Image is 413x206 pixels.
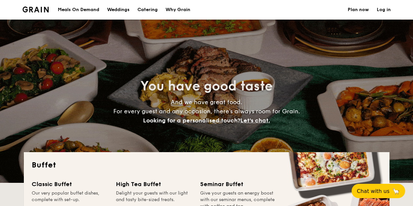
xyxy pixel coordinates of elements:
span: And we have great food. For every guest and any occasion, there’s always room for Grain. [113,99,300,124]
span: Let's chat. [240,117,270,124]
img: Grain [23,7,49,12]
span: Chat with us [357,188,389,194]
span: 🦙 [392,187,400,195]
div: Classic Buffet [32,180,108,189]
button: Chat with us🦙 [352,184,405,198]
span: Looking for a personalised touch? [143,117,240,124]
a: Logotype [23,7,49,12]
h2: Buffet [32,160,382,170]
span: You have good taste [140,78,273,94]
div: Seminar Buffet [200,180,277,189]
div: High Tea Buffet [116,180,192,189]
